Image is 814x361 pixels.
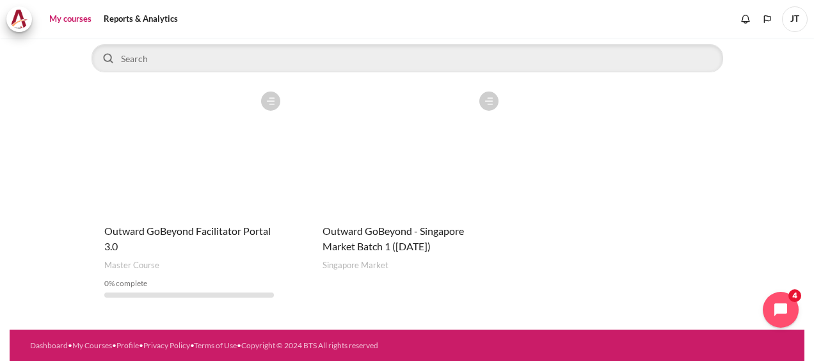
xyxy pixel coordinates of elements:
a: My courses [45,6,96,32]
div: % complete [104,278,274,289]
a: Outward GoBeyond - Singapore Market Batch 1 ([DATE]) [323,225,464,252]
a: Dashboard [30,341,68,350]
button: Languages [758,10,777,29]
div: Show notification window with no new notifications [736,10,755,29]
a: Outward GoBeyond Facilitator Portal 3.0 [104,225,271,252]
a: My Courses [72,341,112,350]
a: Terms of Use [194,341,237,350]
img: Architeck [10,10,28,29]
a: User menu [782,6,808,32]
span: 0 [104,278,109,288]
a: Privacy Policy [143,341,190,350]
a: Architeck Architeck [6,6,38,32]
a: Reports & Analytics [99,6,182,32]
span: Master Course [104,259,159,272]
span: JT [782,6,808,32]
div: • • • • • [30,340,444,351]
input: Search [92,44,723,72]
a: Copyright © 2024 BTS All rights reserved [241,341,378,350]
a: Profile [116,341,139,350]
div: Course overview controls [92,16,723,75]
span: Singapore Market [323,259,388,272]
